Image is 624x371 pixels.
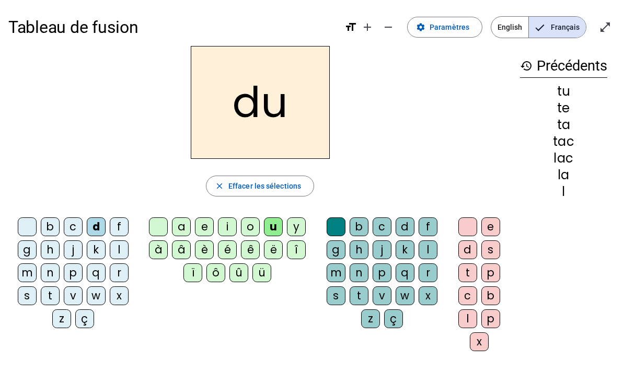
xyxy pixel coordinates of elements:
[361,309,380,328] div: z
[458,240,477,259] div: d
[384,309,403,328] div: ç
[481,309,500,328] div: p
[18,286,37,305] div: s
[64,217,83,236] div: c
[75,309,94,328] div: ç
[206,263,225,282] div: ô
[430,21,469,33] span: Paramètres
[520,54,607,78] h3: Précédents
[8,10,336,44] h1: Tableau de fusion
[378,17,399,38] button: Diminuer la taille de la police
[373,263,391,282] div: p
[361,21,374,33] mat-icon: add
[64,286,83,305] div: v
[520,135,607,148] div: tac
[481,217,500,236] div: e
[64,240,83,259] div: j
[195,240,214,259] div: è
[520,169,607,181] div: la
[110,286,129,305] div: x
[18,240,37,259] div: g
[520,102,607,114] div: te
[520,60,533,72] mat-icon: history
[491,16,586,38] mat-button-toggle-group: Language selection
[458,309,477,328] div: l
[110,263,129,282] div: r
[41,286,60,305] div: t
[373,286,391,305] div: v
[172,240,191,259] div: â
[228,180,301,192] span: Effacer les sélections
[64,263,83,282] div: p
[419,240,437,259] div: l
[87,217,106,236] div: d
[287,240,306,259] div: î
[373,217,391,236] div: c
[357,17,378,38] button: Augmenter la taille de la police
[416,22,425,32] mat-icon: settings
[470,332,489,351] div: x
[350,263,368,282] div: n
[458,263,477,282] div: t
[327,240,345,259] div: g
[396,240,414,259] div: k
[252,263,271,282] div: ü
[520,152,607,165] div: lac
[419,263,437,282] div: r
[264,240,283,259] div: ë
[87,286,106,305] div: w
[215,181,224,191] mat-icon: close
[327,286,345,305] div: s
[396,263,414,282] div: q
[287,217,306,236] div: y
[458,286,477,305] div: c
[87,240,106,259] div: k
[373,240,391,259] div: j
[110,217,129,236] div: f
[191,46,330,159] h2: du
[520,185,607,198] div: l
[52,309,71,328] div: z
[41,240,60,259] div: h
[520,119,607,131] div: ta
[327,263,345,282] div: m
[350,286,368,305] div: t
[350,240,368,259] div: h
[41,263,60,282] div: n
[41,217,60,236] div: b
[481,286,500,305] div: b
[529,17,586,38] span: Français
[396,217,414,236] div: d
[172,217,191,236] div: a
[350,217,368,236] div: b
[396,286,414,305] div: w
[491,17,528,38] span: English
[241,240,260,259] div: ê
[218,217,237,236] div: i
[520,85,607,98] div: tu
[481,240,500,259] div: s
[407,17,482,38] button: Paramètres
[18,263,37,282] div: m
[241,217,260,236] div: o
[344,21,357,33] mat-icon: format_size
[599,21,611,33] mat-icon: open_in_full
[419,286,437,305] div: x
[87,263,106,282] div: q
[382,21,395,33] mat-icon: remove
[110,240,129,259] div: l
[595,17,616,38] button: Entrer en plein écran
[149,240,168,259] div: à
[206,176,314,196] button: Effacer les sélections
[183,263,202,282] div: ï
[481,263,500,282] div: p
[264,217,283,236] div: u
[218,240,237,259] div: é
[419,217,437,236] div: f
[195,217,214,236] div: e
[229,263,248,282] div: û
